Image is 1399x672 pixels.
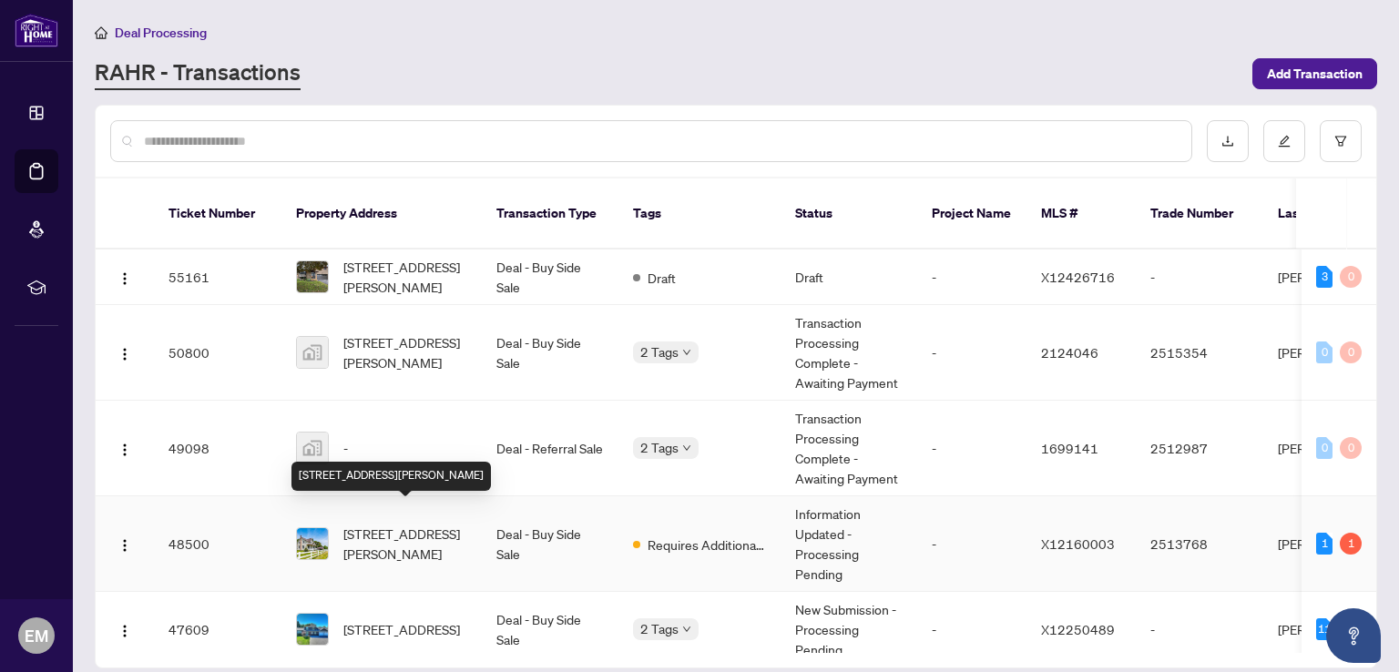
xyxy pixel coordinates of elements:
span: [STREET_ADDRESS][PERSON_NAME] [343,257,467,297]
td: Deal - Buy Side Sale [482,592,618,667]
div: 0 [1340,437,1362,459]
th: Status [781,178,917,249]
button: Logo [110,433,139,463]
td: 55161 [154,249,281,305]
img: thumbnail-img [297,528,328,559]
td: 2515354 [1136,305,1263,401]
img: thumbnail-img [297,614,328,645]
span: 2124046 [1041,344,1098,361]
button: Open asap [1326,608,1381,663]
td: - [1136,249,1263,305]
button: Logo [110,262,139,291]
span: Requires Additional Docs [648,535,766,555]
td: 49098 [154,401,281,496]
td: Deal - Buy Side Sale [482,305,618,401]
div: 0 [1340,341,1362,363]
button: Add Transaction [1252,58,1377,89]
td: - [917,401,1026,496]
th: Trade Number [1136,178,1263,249]
img: Logo [117,538,132,553]
img: logo [15,14,58,47]
span: 1699141 [1041,440,1098,456]
td: 2513768 [1136,496,1263,592]
th: Project Name [917,178,1026,249]
td: 47609 [154,592,281,667]
div: [STREET_ADDRESS][PERSON_NAME] [291,462,491,491]
img: thumbnail-img [297,433,328,463]
div: 3 [1316,266,1333,288]
img: Logo [117,271,132,286]
div: 0 [1316,437,1333,459]
div: 1 [1316,533,1333,555]
button: edit [1263,120,1305,162]
span: EM [25,623,48,648]
span: - [343,438,348,458]
td: 2512987 [1136,401,1263,496]
span: down [682,348,691,357]
th: Transaction Type [482,178,618,249]
td: Deal - Referral Sale [482,401,618,496]
div: 11 [1316,618,1333,640]
td: - [917,305,1026,401]
span: Add Transaction [1267,59,1363,88]
img: Logo [117,443,132,457]
span: [STREET_ADDRESS] [343,619,460,639]
span: down [682,625,691,634]
div: 0 [1316,341,1333,363]
span: X12160003 [1041,535,1115,552]
img: Logo [117,624,132,638]
td: Transaction Processing Complete - Awaiting Payment [781,305,917,401]
span: filter [1334,135,1347,148]
td: 48500 [154,496,281,592]
button: Logo [110,529,139,558]
button: Logo [110,338,139,367]
span: X12250489 [1041,621,1115,637]
td: - [917,592,1026,667]
th: Property Address [281,178,482,249]
span: 2 Tags [640,437,679,458]
img: thumbnail-img [297,337,328,368]
img: thumbnail-img [297,261,328,292]
button: Logo [110,615,139,644]
td: New Submission - Processing Pending [781,592,917,667]
span: 2 Tags [640,618,679,639]
td: Information Updated - Processing Pending [781,496,917,592]
div: 0 [1340,266,1362,288]
span: X12426716 [1041,269,1115,285]
td: Deal - Buy Side Sale [482,249,618,305]
th: Tags [618,178,781,249]
a: RAHR - Transactions [95,57,301,90]
th: MLS # [1026,178,1136,249]
td: Deal - Buy Side Sale [482,496,618,592]
span: 2 Tags [640,341,679,362]
div: 1 [1340,533,1362,555]
td: Transaction Processing Complete - Awaiting Payment [781,401,917,496]
td: - [917,496,1026,592]
span: down [682,443,691,453]
button: download [1207,120,1249,162]
span: home [95,26,107,39]
span: [STREET_ADDRESS][PERSON_NAME] [343,524,467,564]
th: Ticket Number [154,178,281,249]
td: Draft [781,249,917,305]
span: edit [1278,135,1291,148]
img: Logo [117,347,132,361]
span: [STREET_ADDRESS][PERSON_NAME] [343,332,467,372]
span: Deal Processing [115,25,207,41]
td: - [1136,592,1263,667]
td: 50800 [154,305,281,401]
span: Draft [648,268,676,288]
span: download [1221,135,1234,148]
button: filter [1320,120,1362,162]
td: - [917,249,1026,305]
